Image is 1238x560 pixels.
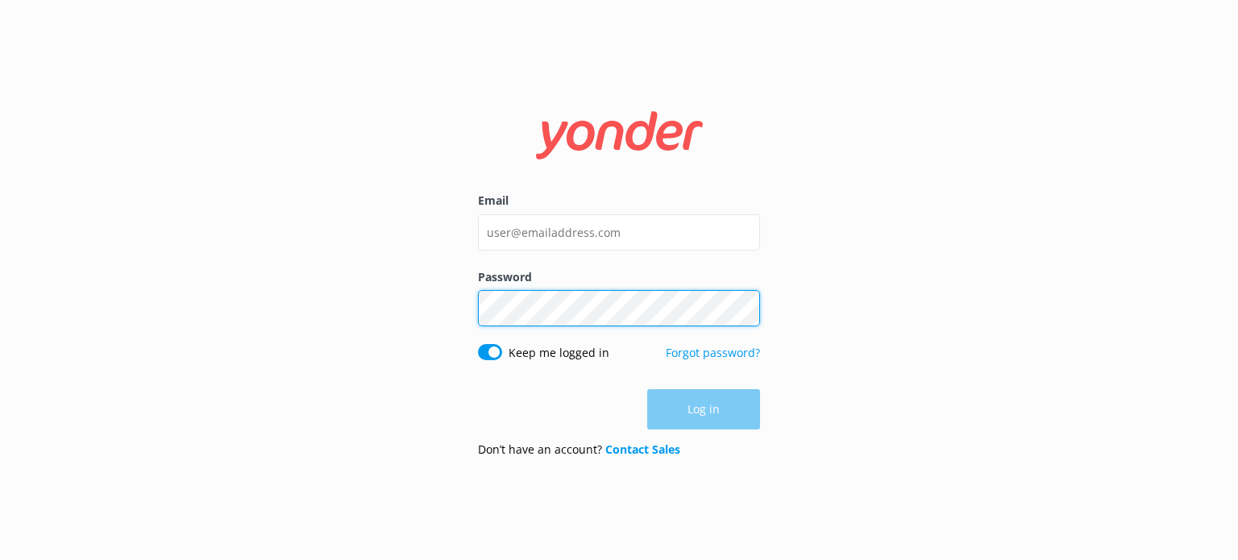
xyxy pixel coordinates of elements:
p: Don’t have an account? [478,441,680,458]
a: Forgot password? [666,345,760,360]
a: Contact Sales [605,442,680,457]
button: Show password [728,292,760,325]
label: Password [478,268,760,286]
label: Keep me logged in [509,344,609,362]
input: user@emailaddress.com [478,214,760,251]
label: Email [478,192,760,209]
